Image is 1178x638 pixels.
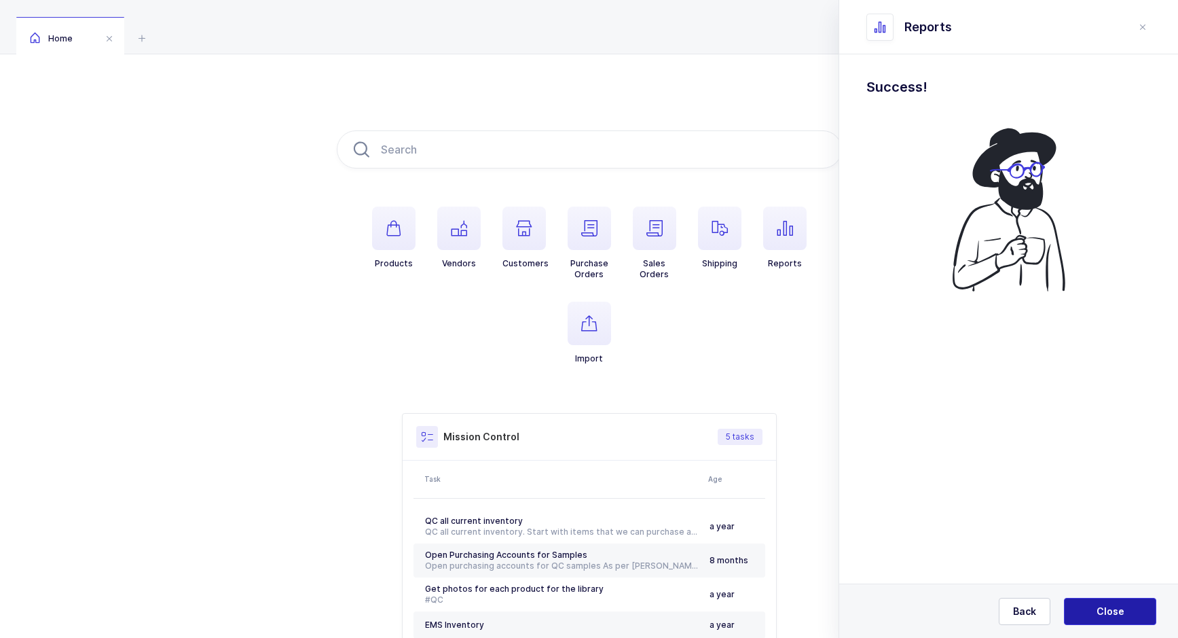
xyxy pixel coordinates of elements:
[568,207,611,280] button: PurchaseOrders
[424,474,700,484] div: Task
[425,561,699,571] div: Open purchasing accounts for QC samples As per [PERSON_NAME], we had an account with [PERSON_NAME...
[425,516,523,526] span: QC all current inventory
[1097,605,1124,618] span: Close
[708,474,761,484] div: Age
[763,207,807,269] button: Reports
[710,555,748,565] span: 8 months
[568,302,611,364] button: Import
[999,598,1050,625] button: Back
[866,76,1151,98] h1: Success!
[337,130,842,169] input: Search
[1135,19,1151,35] button: close drawer
[904,19,952,35] span: Reports
[726,431,754,442] span: 5 tasks
[698,207,741,269] button: Shipping
[710,521,735,531] span: a year
[502,207,549,269] button: Customers
[425,595,699,605] div: #QC
[425,527,699,537] div: QC all current inventory. Start with items that we can purchase a sample from Schein. #[GEOGRAPHI...
[933,120,1085,299] img: coffee.svg
[633,207,676,280] button: SalesOrders
[425,550,587,560] span: Open Purchasing Accounts for Samples
[425,584,604,594] span: Get photos for each product for the library
[372,207,416,269] button: Products
[710,589,735,599] span: a year
[443,430,519,444] h3: Mission Control
[1013,605,1036,618] span: Back
[30,33,73,43] span: Home
[1064,598,1156,625] button: Close
[437,207,481,269] button: Vendors
[425,620,484,630] span: EMS Inventory
[710,620,735,630] span: a year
